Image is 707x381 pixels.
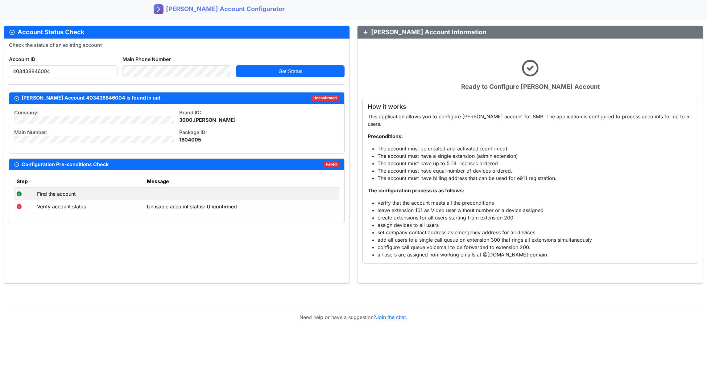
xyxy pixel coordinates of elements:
[376,314,407,320] a: Join the chat.
[378,229,693,236] li: set company contact address as emergency address for all devices
[154,2,285,16] a: [PERSON_NAME] Account Configurator
[35,188,145,200] td: Find the account
[9,65,118,77] input: Enter account ID
[378,145,693,152] li: The account must be created and activated (confirmed)
[368,133,403,139] strong: Preconditions:
[378,221,693,229] li: assign devices to all users
[179,109,201,116] span: Brand ID:
[9,28,345,36] h5: Account Status Check
[9,42,345,48] h6: Check the status of an existing account
[378,167,693,174] li: The account must have equal number of devices ordered.
[378,251,693,258] li: all users are assigned non-working emails at @[DOMAIN_NAME] domain
[236,65,345,77] button: Get Status
[362,83,698,90] h5: Ready to Configure [PERSON_NAME] Account
[14,162,109,167] h6: Configuration Pre-conditions Check
[179,136,339,143] div: 1804005
[14,95,160,101] h6: [PERSON_NAME] Account 403438846004 is found in uat
[368,187,464,194] strong: The configuration process is as follows:
[324,161,339,167] span: Failed
[122,55,171,63] label: Main Phone Number
[166,4,285,14] span: [PERSON_NAME] Account Configurator
[144,200,339,213] td: Unusable account status: Unconfirmed
[311,95,339,101] span: Unconfirmed
[378,174,693,182] li: The account must have billing address that can be used for e911 registration.
[378,214,693,221] li: create extensions for all users starting from extension 200
[378,207,693,214] li: leave extension 101 as Video user without number or a device assigned
[179,129,207,135] span: Package ID:
[14,109,39,116] span: Company:
[9,55,35,63] label: Account ID
[362,28,698,36] h5: [PERSON_NAME] Account Information
[378,152,693,160] li: The account must have a single extension (admin extension)
[35,200,145,213] td: Verify account status
[179,116,339,124] div: 3000.[PERSON_NAME]
[4,313,703,321] p: Need help or have a suggestion?
[14,175,144,188] th: Step
[378,244,693,251] li: configure call queue voicemail to be forwarded to extension 200.
[14,129,48,135] span: Main Number:
[144,175,339,188] th: Message
[368,103,693,110] h5: How it works
[279,68,302,74] span: Get Status
[368,113,693,128] p: This application allows you to configure [PERSON_NAME] account for SMB. The application is config...
[378,160,693,167] li: The account must have up to 5 DL licenses ordered
[378,199,693,207] li: verify that the account meets all the preconditions
[378,236,693,244] li: add all users to a single call queue on extension 300 that rings all extensions simultaneously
